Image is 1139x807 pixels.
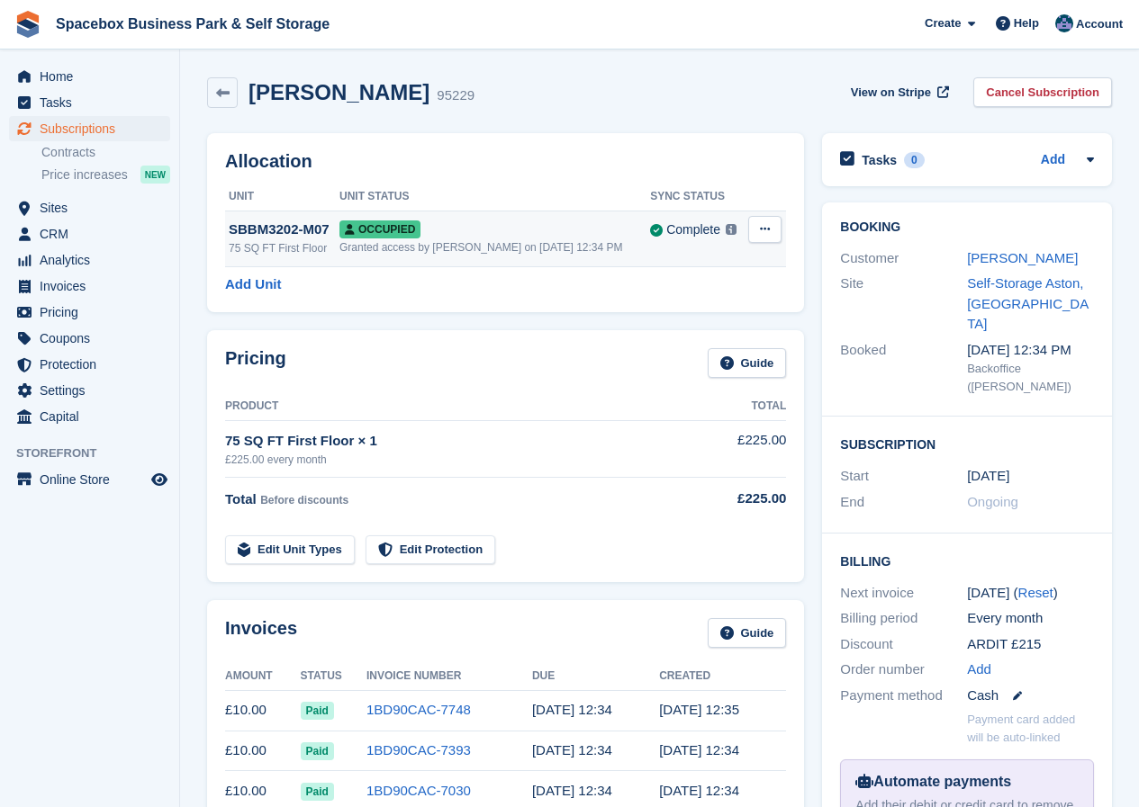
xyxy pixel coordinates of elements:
div: Every month [967,608,1094,629]
th: Unit Status [339,183,650,211]
span: Paid [301,702,334,720]
th: Sync Status [650,183,745,211]
a: [PERSON_NAME] [967,250,1078,265]
h2: [PERSON_NAME] [249,80,429,104]
a: 1BD90CAC-7030 [366,783,471,798]
span: Capital [40,404,148,429]
p: Payment card added will be auto-linked [967,711,1094,746]
span: Price increases [41,166,128,184]
h2: Invoices [225,618,297,648]
h2: Pricing [225,348,286,378]
a: menu [9,404,170,429]
a: Contracts [41,144,170,161]
a: Guide [708,618,787,648]
span: Tasks [40,90,148,115]
a: 1BD90CAC-7748 [366,702,471,717]
div: Booked [840,340,967,396]
div: End [840,492,967,513]
span: View on Stripe [851,84,931,102]
a: menu [9,326,170,351]
a: Preview store [149,469,170,490]
div: ARDIT £215 [967,634,1094,655]
div: Order number [840,659,967,680]
a: menu [9,64,170,89]
div: Cash [967,686,1094,706]
div: [DATE] ( ) [967,583,1094,604]
th: Status [301,662,366,691]
a: Guide [708,348,787,378]
a: menu [9,90,170,115]
a: Edit Protection [366,535,495,565]
a: menu [9,221,170,247]
span: Account [1076,15,1123,33]
a: Add [967,659,991,680]
th: Product [225,392,701,421]
a: menu [9,116,170,141]
div: SBBM3202-M07 [229,220,339,240]
th: Unit [225,183,339,211]
div: Start [840,466,967,487]
span: Before discounts [260,494,348,507]
time: 2025-08-14 11:34:12 UTC [659,742,739,758]
div: Granted access by [PERSON_NAME] on [DATE] 12:34 PM [339,239,650,256]
div: 0 [904,152,925,168]
a: menu [9,195,170,220]
div: 75 SQ FT First Floor × 1 [225,431,701,452]
span: Ongoing [967,494,1018,509]
span: Sites [40,195,148,220]
span: Home [40,64,148,89]
time: 2025-08-15 11:34:02 UTC [532,742,612,758]
div: Site [840,273,967,335]
td: £10.00 [225,690,301,731]
div: £225.00 [701,489,786,509]
a: menu [9,300,170,325]
span: Coupons [40,326,148,351]
div: Customer [840,248,967,269]
td: £225.00 [701,420,786,477]
div: [DATE] 12:34 PM [967,340,1094,361]
a: Add Unit [225,274,281,295]
div: Backoffice ([PERSON_NAME]) [967,360,1094,395]
a: Reset [1018,585,1053,600]
div: 75 SQ FT First Floor [229,240,339,256]
a: Add [1041,150,1065,171]
a: menu [9,378,170,403]
span: Analytics [40,247,148,273]
a: Price increases NEW [41,165,170,184]
div: £225.00 every month [225,452,701,468]
span: Storefront [16,444,179,462]
th: Due [532,662,659,691]
h2: Billing [840,551,1094,569]
a: menu [9,247,170,273]
time: 2025-09-15 11:34:02 UTC [532,702,612,717]
span: Total [225,491,257,507]
th: Invoice Number [366,662,532,691]
div: Automate payments [855,771,1079,793]
div: NEW [140,166,170,184]
div: Payment method [840,686,967,706]
span: Occupied [339,220,420,238]
time: 2025-09-14 11:35:00 UTC [659,702,739,717]
a: Cancel Subscription [973,77,1112,107]
h2: Allocation [225,151,786,172]
span: Paid [301,742,334,760]
span: Subscriptions [40,116,148,141]
td: £10.00 [225,731,301,771]
a: Self-Storage Aston, [GEOGRAPHIC_DATA] [967,275,1089,331]
div: Billing period [840,608,967,629]
span: Create [925,14,961,32]
div: Next invoice [840,583,967,604]
img: stora-icon-8386f47178a22dfd0bd8f6a31ec36ba5ce8667c1dd55bd0f319d3a0aa187defe.svg [14,11,41,38]
a: menu [9,467,170,492]
a: Edit Unit Types [225,535,355,565]
a: View on Stripe [844,77,953,107]
h2: Tasks [862,152,897,168]
div: Discount [840,634,967,655]
img: icon-info-grey-7440780725fd019a000dd9b08b2336e03edf1995a4989e88bcd33f0948082b44.svg [726,224,737,235]
a: menu [9,273,170,299]
th: Total [701,392,786,421]
a: menu [9,352,170,377]
span: Pricing [40,300,148,325]
h2: Booking [840,220,1094,235]
span: Online Store [40,467,148,492]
